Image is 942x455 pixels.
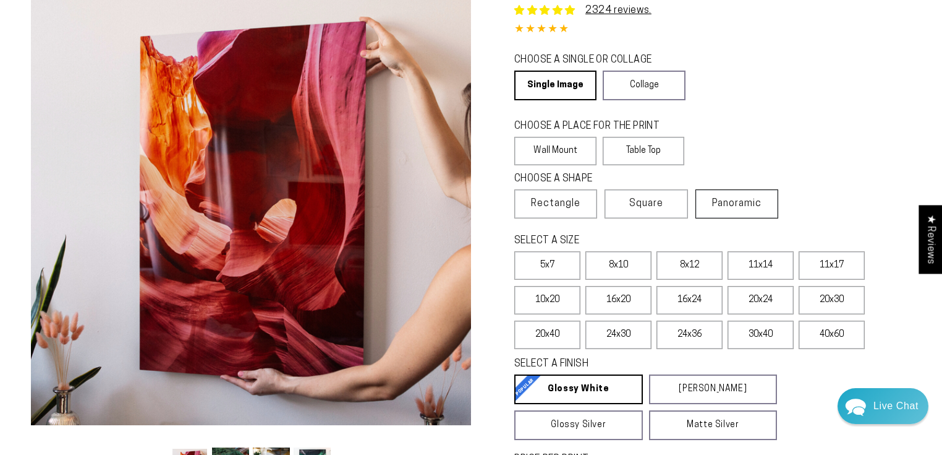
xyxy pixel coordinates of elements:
a: Single Image [514,71,596,100]
a: 2324 reviews. [585,6,651,15]
legend: CHOOSE A SINGLE OR COLLAGE [514,53,674,67]
label: 40x60 [799,321,865,349]
label: Wall Mount [514,137,596,165]
div: 4.85 out of 5.0 stars [514,21,911,39]
label: 10x20 [514,286,580,314]
a: [PERSON_NAME] [649,375,778,404]
label: 16x24 [656,286,723,314]
legend: SELECT A FINISH [514,357,747,371]
label: 11x17 [799,251,865,280]
label: 8x10 [585,251,651,280]
label: 24x36 [656,321,723,349]
a: Glossy Silver [514,410,643,440]
label: 20x24 [728,286,794,314]
span: Rectangle [531,196,580,211]
legend: CHOOSE A SHAPE [514,172,675,186]
label: 24x30 [585,321,651,349]
legend: CHOOSE A PLACE FOR THE PRINT [514,119,673,134]
a: Collage [603,71,685,100]
label: 20x40 [514,321,580,349]
legend: SELECT A SIZE [514,234,747,248]
a: Matte Silver [649,410,778,440]
label: 8x12 [656,251,723,280]
span: Panoramic [712,199,762,209]
a: Glossy White [514,375,643,404]
label: 30x40 [728,321,794,349]
label: 11x14 [728,251,794,280]
label: Table Top [603,137,685,165]
label: 16x20 [585,286,651,314]
div: Contact Us Directly [873,388,919,424]
label: 20x30 [799,286,865,314]
a: 2324 reviews. [514,3,651,18]
div: Click to open Judge.me floating reviews tab [919,205,942,274]
label: 5x7 [514,251,580,280]
span: Square [629,196,663,211]
div: Chat widget toggle [838,388,928,424]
